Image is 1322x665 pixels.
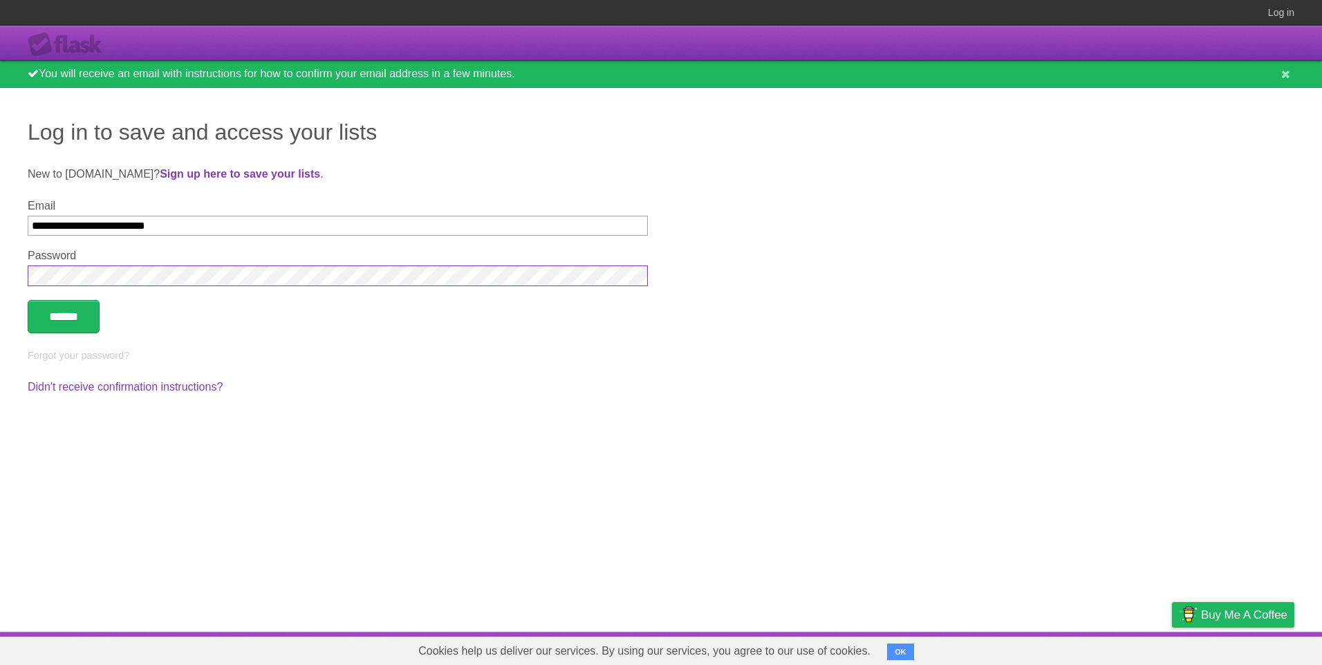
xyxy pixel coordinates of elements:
a: Developers [1034,635,1090,662]
h1: Log in to save and access your lists [28,115,1294,149]
a: Terms [1107,635,1137,662]
a: Forgot your password? [28,350,129,361]
span: Buy me a coffee [1201,603,1287,627]
div: Flask [28,32,111,57]
a: Suggest a feature [1207,635,1294,662]
img: Buy me a coffee [1179,603,1198,626]
a: Privacy [1154,635,1190,662]
a: Buy me a coffee [1172,602,1294,628]
a: About [988,635,1017,662]
a: Sign up here to save your lists [160,168,320,180]
p: New to [DOMAIN_NAME]? . [28,166,1294,182]
button: OK [887,644,914,660]
span: Cookies help us deliver our services. By using our services, you agree to our use of cookies. [404,637,884,665]
label: Email [28,200,648,212]
label: Password [28,250,648,262]
a: Didn't receive confirmation instructions? [28,381,223,393]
